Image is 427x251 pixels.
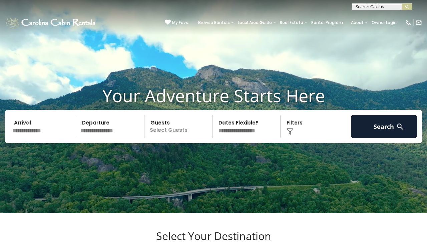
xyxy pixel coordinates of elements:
[396,123,404,131] img: search-regular-white.png
[351,115,417,138] button: Search
[348,18,367,27] a: About
[195,18,233,27] a: Browse Rentals
[172,20,188,26] span: My Favs
[5,16,97,29] img: White-1-1-2.png
[368,18,400,27] a: Owner Login
[405,19,412,26] img: phone-regular-white.png
[308,18,346,27] a: Rental Program
[287,128,293,135] img: filter--v1.png
[165,19,188,26] a: My Favs
[235,18,275,27] a: Local Area Guide
[277,18,307,27] a: Real Estate
[146,115,212,138] p: Select Guests
[415,19,422,26] img: mail-regular-white.png
[5,85,422,106] h1: Your Adventure Starts Here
